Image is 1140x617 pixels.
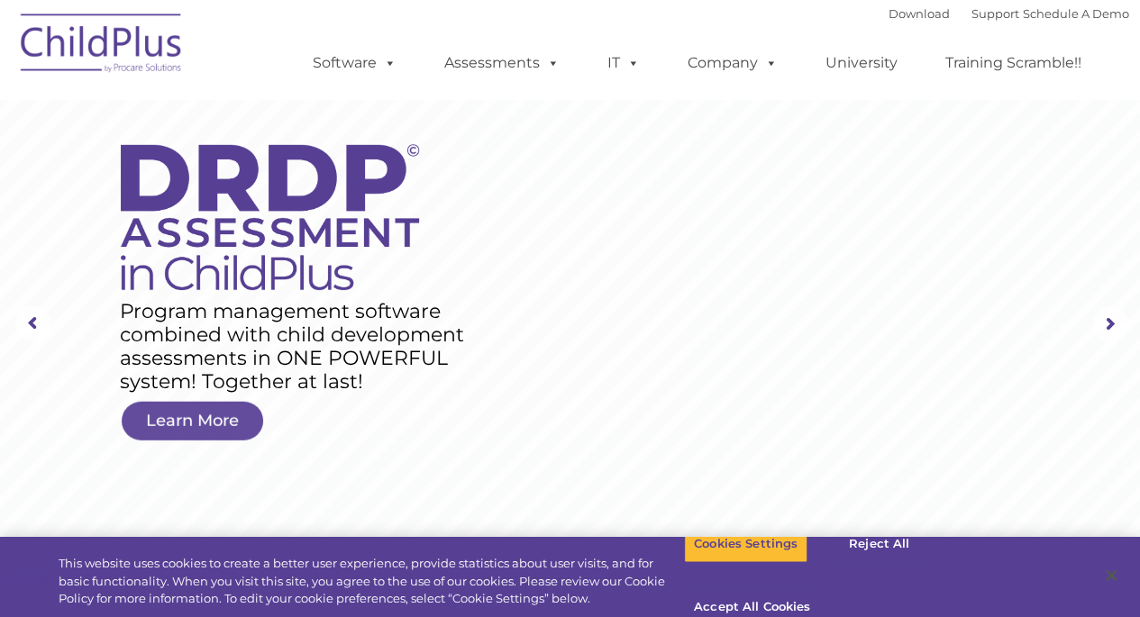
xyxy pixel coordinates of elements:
[889,6,950,21] a: Download
[120,300,485,394] rs-layer: Program management software combined with child development assessments in ONE POWERFUL system! T...
[12,1,192,91] img: ChildPlus by Procare Solutions
[426,45,578,81] a: Assessments
[670,45,796,81] a: Company
[971,6,1019,21] a: Support
[823,525,935,563] button: Reject All
[295,45,415,81] a: Software
[684,525,807,563] button: Cookies Settings
[121,144,420,290] img: DRDP Assessment in ChildPlus
[59,555,684,608] div: This website uses cookies to create a better user experience, provide statistics about user visit...
[589,45,658,81] a: IT
[889,6,1129,21] font: |
[927,45,1099,81] a: Training Scramble!!
[1091,556,1131,595] button: Close
[1023,6,1129,21] a: Schedule A Demo
[122,402,263,440] a: Learn More
[807,45,916,81] a: University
